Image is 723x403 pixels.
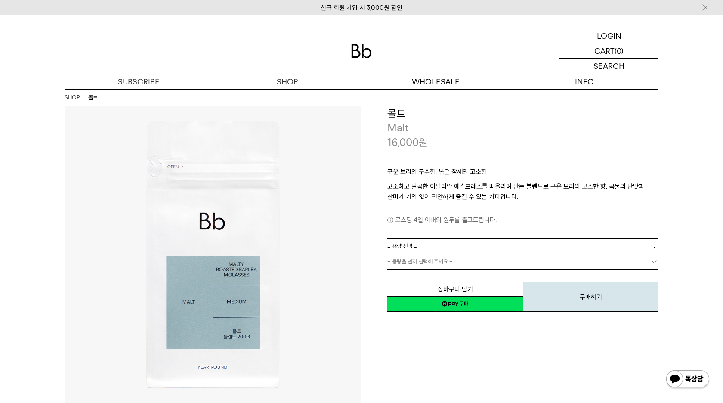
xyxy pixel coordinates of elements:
span: = 용량 선택 = [387,239,417,254]
span: = 용량을 먼저 선택해 주세요 = [387,254,453,269]
p: WHOLESALE [361,74,510,89]
a: 신규 회원 가입 시 3,000원 할인 [321,4,402,12]
p: 16,000 [387,135,428,150]
span: 원 [419,136,428,149]
p: LOGIN [597,28,621,43]
p: (0) [615,43,624,58]
p: CART [594,43,615,58]
a: SUBSCRIBE [65,74,213,89]
button: 구매하기 [523,282,658,312]
p: SEARCH [593,59,624,74]
a: CART (0) [559,43,658,59]
li: 몰트 [88,93,98,102]
a: SHOP [65,93,80,102]
a: SHOP [213,74,361,89]
p: 로스팅 4일 이내의 원두를 출고드립니다. [387,215,658,225]
p: 고소하고 달콤한 이탈리안 에스프레소를 떠올리며 만든 블렌드로 구운 보리의 고소한 향, 곡물의 단맛과 산미가 거의 없어 편안하게 즐길 수 있는 커피입니다. [387,181,658,202]
a: LOGIN [559,28,658,43]
img: 카카오톡 채널 1:1 채팅 버튼 [665,369,710,390]
p: 구운 보리의 구수함, 볶은 참깨의 고소함 [387,167,658,181]
img: 로고 [351,44,372,58]
button: 장바구니 담기 [387,282,523,297]
p: INFO [510,74,658,89]
p: Malt [387,121,658,135]
h3: 몰트 [387,106,658,121]
a: 새창 [387,296,523,312]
